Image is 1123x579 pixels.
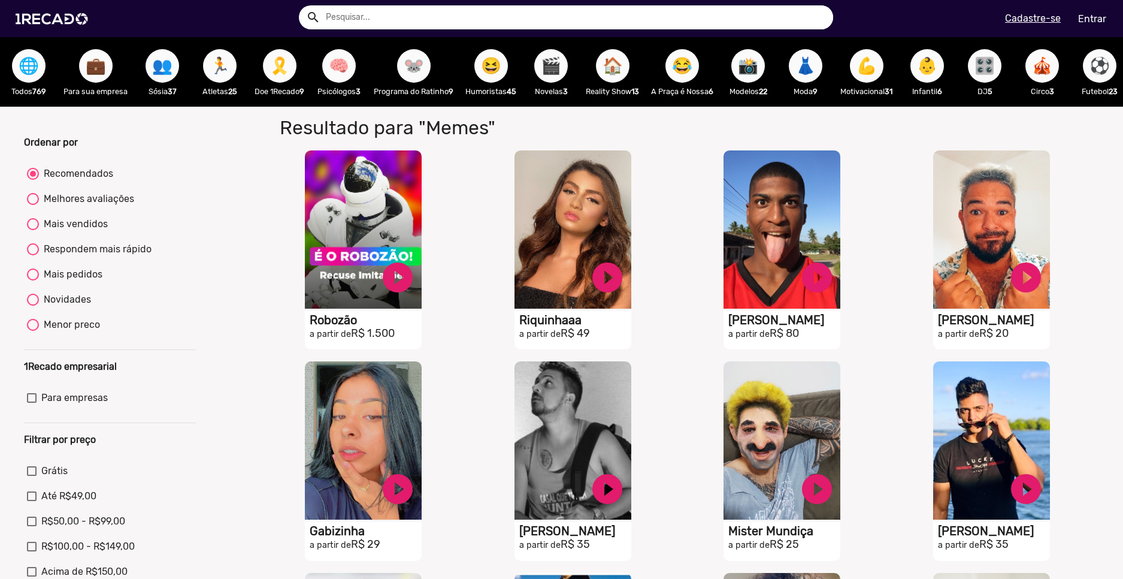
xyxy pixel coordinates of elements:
small: a partir de [938,329,979,339]
button: 🎪 [1025,49,1059,83]
small: a partir de [728,540,770,550]
b: 3 [356,87,361,96]
b: 9 [813,87,818,96]
span: 🐭 [404,49,424,83]
p: Sósia [140,86,185,97]
button: 👶 [910,49,944,83]
button: 👥 [146,49,179,83]
span: 🏠 [603,49,623,83]
a: play_circle_filled [1008,260,1044,295]
button: 🐭 [397,49,431,83]
p: Atletas [197,86,243,97]
span: Até R$49,00 [41,489,96,503]
p: A Praça é Nossa [651,86,713,97]
mat-icon: Example home icon [306,10,320,25]
video: S1RECADO vídeos dedicados para fãs e empresas [305,361,422,520]
p: Para sua empresa [63,86,128,97]
u: Cadastre-se [1005,13,1061,24]
span: 🏃 [210,49,230,83]
b: 23 [1109,87,1118,96]
h1: [PERSON_NAME] [519,524,631,538]
span: ⚽ [1089,49,1110,83]
small: a partir de [519,540,561,550]
button: 👗 [789,49,822,83]
a: play_circle_filled [799,471,835,507]
button: 🎗️ [263,49,296,83]
span: 👶 [917,49,937,83]
button: 🏠 [596,49,629,83]
div: Recomendados [39,167,113,181]
h1: [PERSON_NAME] [938,313,1050,327]
div: Mais vendidos [39,217,108,231]
b: 6 [937,87,942,96]
video: S1RECADO vídeos dedicados para fãs e empresas [724,361,840,520]
span: 📸 [738,49,758,83]
p: Todos [6,86,52,97]
div: Menor preco [39,318,100,332]
b: 37 [168,87,177,96]
video: S1RECADO vídeos dedicados para fãs e empresas [514,150,631,309]
h2: R$ 20 [938,327,1050,340]
h2: R$ 49 [519,327,631,340]
a: play_circle_filled [589,260,625,295]
h2: R$ 80 [728,327,840,340]
span: R$100,00 - R$149,00 [41,539,135,554]
a: Entrar [1070,8,1114,29]
button: 🧠 [322,49,356,83]
small: a partir de [310,540,351,550]
b: Filtrar por preço [24,434,96,445]
input: Pesquisar... [317,5,834,29]
span: 😆 [481,49,501,83]
span: 🎗️ [270,49,290,83]
span: 🎛️ [974,49,995,83]
b: 9 [299,87,304,96]
button: 😂 [665,49,699,83]
div: Respondem mais rápido [39,242,152,257]
button: 🎬 [534,49,568,83]
video: S1RECADO vídeos dedicados para fãs e empresas [933,150,1050,309]
p: Moda [783,86,828,97]
div: Novidades [39,292,91,307]
p: Reality Show [586,86,639,97]
span: Grátis [41,464,68,478]
div: Melhores avaliações [39,192,134,206]
button: ⚽ [1083,49,1116,83]
div: Mais pedidos [39,267,102,282]
span: 😂 [672,49,692,83]
small: a partir de [519,329,561,339]
video: S1RECADO vídeos dedicados para fãs e empresas [724,150,840,309]
a: play_circle_filled [799,260,835,295]
b: 769 [32,87,46,96]
b: 3 [1049,87,1054,96]
h2: R$ 1.500 [310,327,422,340]
span: Acima de R$150,00 [41,565,128,579]
small: a partir de [728,329,770,339]
p: DJ [962,86,1007,97]
span: 🎬 [541,49,561,83]
p: Humoristas [465,86,516,97]
b: 22 [759,87,767,96]
span: Para empresas [41,391,108,405]
span: 🧠 [329,49,349,83]
h1: [PERSON_NAME] [938,524,1050,538]
a: play_circle_filled [380,260,416,295]
button: 💪 [850,49,883,83]
h2: R$ 35 [519,538,631,551]
button: 📸 [731,49,765,83]
small: a partir de [310,329,351,339]
p: Modelos [725,86,771,97]
button: 🌐 [12,49,46,83]
h1: Resultado para "Memes" [271,116,812,139]
span: 🌐 [19,49,39,83]
b: 3 [563,87,568,96]
h2: R$ 29 [310,538,422,551]
button: 💼 [79,49,113,83]
h1: Riquinhaaa [519,313,631,327]
p: Novelas [528,86,574,97]
a: play_circle_filled [380,471,416,507]
b: 13 [631,87,639,96]
h1: [PERSON_NAME] [728,313,840,327]
p: Doe 1Recado [255,86,304,97]
span: 👥 [152,49,172,83]
b: 9 [449,87,453,96]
